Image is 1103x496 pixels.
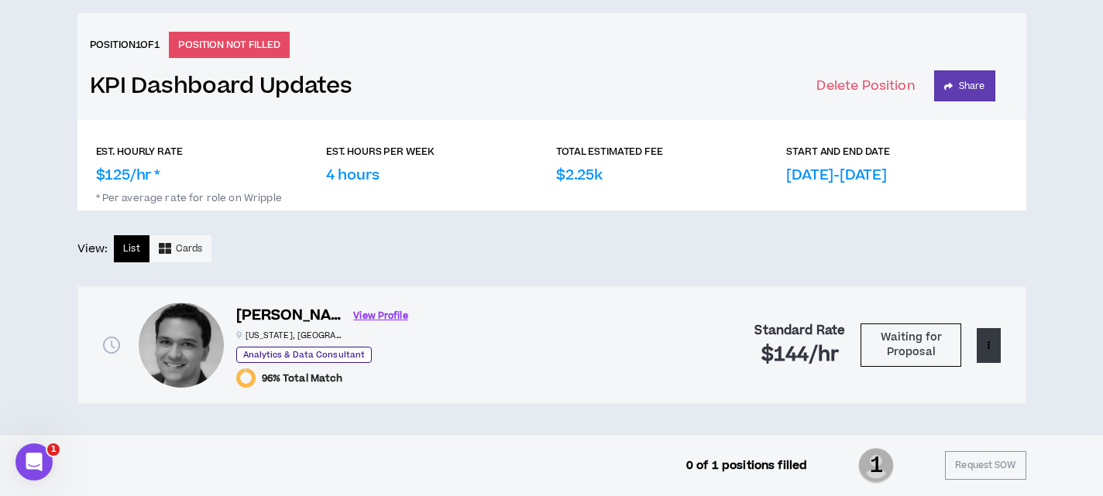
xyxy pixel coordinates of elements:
[354,303,408,330] a: View Profile
[90,38,160,52] h6: Position 1 of 1
[786,145,890,159] p: START AND END DATE
[236,305,345,327] h6: [PERSON_NAME]
[786,165,887,186] p: [DATE]-[DATE]
[149,235,212,262] button: Cards
[139,303,224,388] div: Neel G.
[326,145,435,159] p: EST. HOURS PER WEEK
[103,337,120,354] span: clock-circle
[77,241,108,258] p: View:
[686,457,807,474] p: 0 of 1 positions filled
[169,32,290,58] p: POSITION NOT FILLED
[236,330,345,341] p: [US_STATE] , [GEOGRAPHIC_DATA]
[861,323,961,367] button: Waiting for Proposal
[761,341,840,368] span: $144 /hr
[934,70,995,101] button: Share
[945,451,1026,480] button: Request SOW
[236,347,373,363] p: Analytics & Data Consultant
[96,186,1008,204] p: * Per average rate for role on Wripple
[96,145,183,159] p: EST. HOURLY RATE
[176,241,203,256] span: Cards
[262,372,343,385] span: 96% Total Match
[858,446,894,485] span: 1
[556,145,663,159] p: TOTAL ESTIMATED FEE
[90,73,352,100] a: KPI Dashboard Updates
[816,70,915,101] button: Delete Position
[326,165,380,186] p: 4 hours
[47,443,60,456] span: 1
[556,165,603,186] p: $2.25k
[754,323,845,338] h4: Standard Rate
[96,165,161,186] p: $125/hr
[15,443,53,481] iframe: Intercom live chat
